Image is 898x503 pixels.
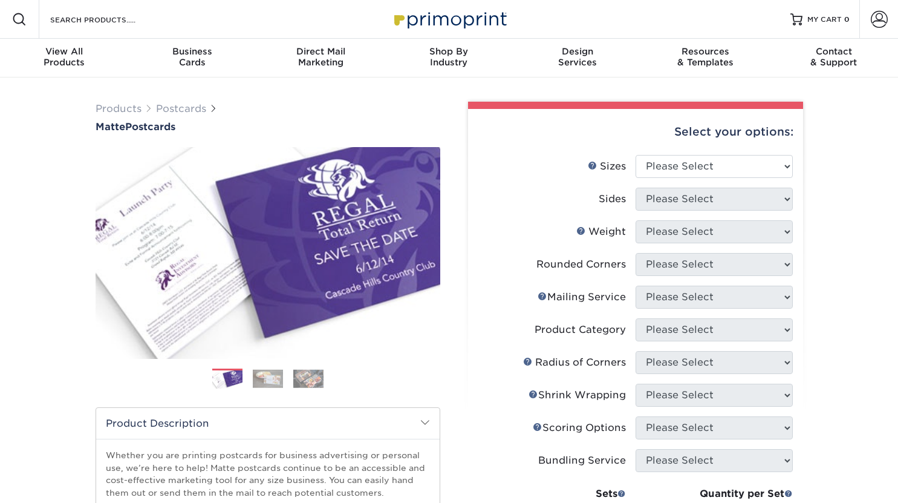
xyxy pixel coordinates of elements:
[642,46,770,68] div: & Templates
[128,39,256,77] a: BusinessCards
[96,121,440,133] a: MattePostcards
[96,408,440,439] h2: Product Description
[256,46,385,68] div: Marketing
[49,12,167,27] input: SEARCH PRODUCTS.....
[642,39,770,77] a: Resources& Templates
[642,46,770,57] span: Resources
[96,121,125,133] span: Matte
[128,46,256,57] span: Business
[538,290,626,304] div: Mailing Service
[535,323,626,337] div: Product Category
[96,134,440,372] img: Matte 01
[513,46,642,68] div: Services
[636,487,793,501] div: Quantity per Set
[389,6,510,32] img: Primoprint
[807,15,842,25] span: MY CART
[529,388,626,403] div: Shrink Wrapping
[576,225,626,239] div: Weight
[478,109,793,155] div: Select your options:
[96,103,142,114] a: Products
[128,46,256,68] div: Cards
[538,453,626,468] div: Bundling Service
[256,46,385,57] span: Direct Mail
[529,487,626,501] div: Sets
[385,46,513,68] div: Industry
[385,39,513,77] a: Shop ByIndustry
[513,39,642,77] a: DesignServices
[770,39,898,77] a: Contact& Support
[770,46,898,57] span: Contact
[293,369,324,388] img: Postcards 03
[256,39,385,77] a: Direct MailMarketing
[513,46,642,57] span: Design
[844,15,850,24] span: 0
[385,46,513,57] span: Shop By
[599,192,626,206] div: Sides
[253,369,283,388] img: Postcards 02
[156,103,206,114] a: Postcards
[96,121,440,133] h1: Postcards
[588,159,626,174] div: Sizes
[212,369,242,390] img: Postcards 01
[536,257,626,272] div: Rounded Corners
[523,355,626,370] div: Radius of Corners
[533,421,626,435] div: Scoring Options
[770,46,898,68] div: & Support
